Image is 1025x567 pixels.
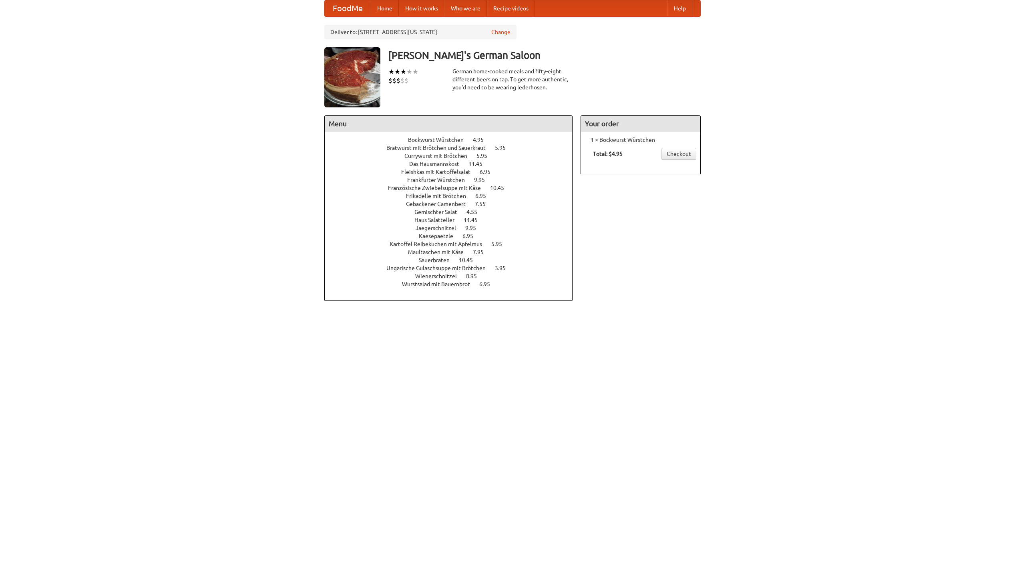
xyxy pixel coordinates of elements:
li: ★ [412,67,418,76]
span: 6.95 [475,193,494,199]
a: Checkout [661,148,696,160]
span: Maultaschen mit Käse [408,249,472,255]
h3: [PERSON_NAME]'s German Saloon [388,47,701,63]
li: 1 × Bockwurst Würstchen [585,136,696,144]
li: $ [396,76,400,85]
span: Fleishkas mit Kartoffelsalat [401,169,478,175]
span: 7.55 [475,201,494,207]
span: Wienerschnitzel [415,273,465,279]
img: angular.jpg [324,47,380,107]
span: Ungarische Gulaschsuppe mit Brötchen [386,265,494,271]
span: Kartoffel Reibekuchen mit Apfelmus [390,241,490,247]
span: Frikadelle mit Brötchen [406,193,474,199]
a: Wienerschnitzel 8.95 [415,273,492,279]
a: Who we are [444,0,487,16]
span: Currywurst mit Brötchen [404,153,475,159]
h4: Menu [325,116,572,132]
h4: Your order [581,116,700,132]
span: 9.95 [465,225,484,231]
span: Französische Zwiebelsuppe mit Käse [388,185,489,191]
span: Gebackener Camenbert [406,201,474,207]
a: Currywurst mit Brötchen 5.95 [404,153,502,159]
a: Wurstsalad mit Bauernbrot 6.95 [402,281,505,287]
li: ★ [406,67,412,76]
span: 5.95 [495,145,514,151]
a: Frikadelle mit Brötchen 6.95 [406,193,501,199]
div: German home-cooked meals and fifty-eight different beers on tap. To get more authentic, you'd nee... [452,67,573,91]
a: Bratwurst mit Brötchen und Sauerkraut 5.95 [386,145,521,151]
span: Kaesepaetzle [419,233,461,239]
span: 7.95 [473,249,492,255]
span: Wurstsalad mit Bauernbrot [402,281,478,287]
a: Recipe videos [487,0,535,16]
span: 11.45 [464,217,486,223]
a: Fleishkas mit Kartoffelsalat 6.95 [401,169,505,175]
span: Haus Salatteller [414,217,462,223]
a: Ungarische Gulaschsuppe mit Brötchen 3.95 [386,265,521,271]
span: 10.45 [490,185,512,191]
a: Maultaschen mit Käse 7.95 [408,249,498,255]
span: 5.95 [491,241,510,247]
span: 4.95 [473,137,492,143]
li: $ [404,76,408,85]
span: Frankfurter Würstchen [407,177,473,183]
span: 6.95 [480,169,498,175]
a: Französische Zwiebelsuppe mit Käse 10.45 [388,185,519,191]
li: ★ [394,67,400,76]
a: Gemischter Salat 4.55 [414,209,492,215]
span: 4.55 [466,209,485,215]
span: 6.95 [462,233,481,239]
a: Das Hausmannskost 11.45 [409,161,497,167]
a: How it works [399,0,444,16]
span: Sauerbraten [419,257,458,263]
span: Bockwurst Würstchen [408,137,472,143]
a: Frankfurter Würstchen 9.95 [407,177,500,183]
span: 8.95 [466,273,485,279]
span: Das Hausmannskost [409,161,467,167]
span: 3.95 [495,265,514,271]
span: 11.45 [468,161,490,167]
span: Bratwurst mit Brötchen und Sauerkraut [386,145,494,151]
li: $ [388,76,392,85]
a: Haus Salatteller 11.45 [414,217,492,223]
li: ★ [400,67,406,76]
a: Home [371,0,399,16]
span: 6.95 [479,281,498,287]
span: Gemischter Salat [414,209,465,215]
a: Gebackener Camenbert 7.55 [406,201,500,207]
a: Bockwurst Würstchen 4.95 [408,137,498,143]
span: 5.95 [476,153,495,159]
a: Kartoffel Reibekuchen mit Apfelmus 5.95 [390,241,517,247]
span: 10.45 [459,257,481,263]
a: Change [491,28,510,36]
b: Total: $4.95 [593,151,623,157]
a: Kaesepaetzle 6.95 [419,233,488,239]
a: Help [667,0,692,16]
li: ★ [388,67,394,76]
li: $ [400,76,404,85]
a: FoodMe [325,0,371,16]
a: Jaegerschnitzel 9.95 [416,225,491,231]
div: Deliver to: [STREET_ADDRESS][US_STATE] [324,25,517,39]
span: Jaegerschnitzel [416,225,464,231]
span: 9.95 [474,177,493,183]
a: Sauerbraten 10.45 [419,257,488,263]
li: $ [392,76,396,85]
